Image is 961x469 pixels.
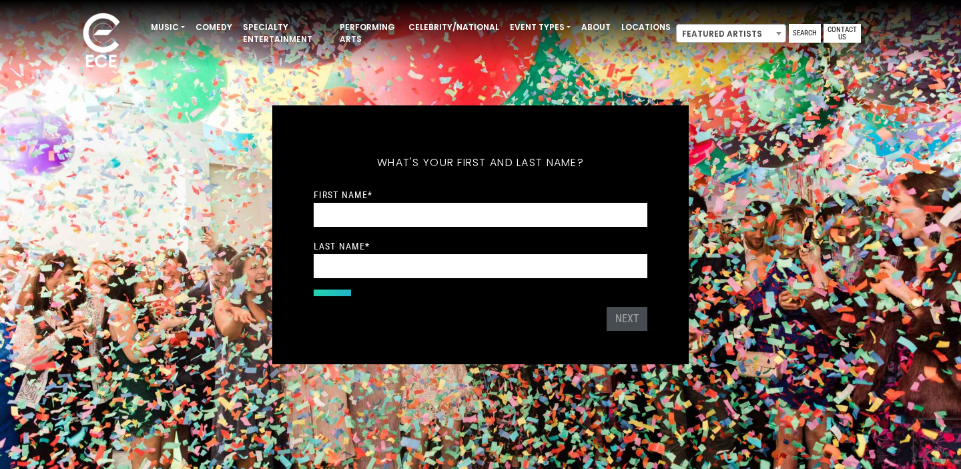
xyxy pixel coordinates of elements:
[314,139,647,187] h5: What's your first and last name?
[68,9,135,74] img: ece_new_logo_whitev2-1.png
[676,24,786,43] span: Featured Artists
[403,16,505,39] a: Celebrity/National
[190,16,238,39] a: Comedy
[505,16,576,39] a: Event Types
[789,24,821,43] a: Search
[145,16,190,39] a: Music
[576,16,616,39] a: About
[314,240,370,252] label: Last Name
[238,16,334,51] a: Specialty Entertainment
[616,16,676,39] a: Locations
[314,189,372,201] label: First Name
[677,25,785,43] span: Featured Artists
[824,24,861,43] a: Contact Us
[334,16,403,51] a: Performing Arts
